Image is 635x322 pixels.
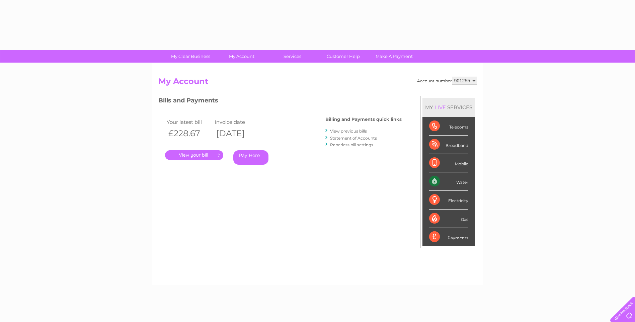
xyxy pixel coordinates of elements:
[417,77,477,85] div: Account number
[429,136,468,154] div: Broadband
[165,127,213,140] th: £228.67
[163,50,218,63] a: My Clear Business
[429,210,468,228] div: Gas
[429,228,468,246] div: Payments
[433,104,447,110] div: LIVE
[429,154,468,172] div: Mobile
[367,50,422,63] a: Make A Payment
[158,77,477,89] h2: My Account
[213,127,261,140] th: [DATE]
[330,129,367,134] a: View previous bills
[158,96,402,107] h3: Bills and Payments
[429,172,468,191] div: Water
[233,150,268,165] a: Pay Here
[330,136,377,141] a: Statement of Accounts
[330,142,373,147] a: Paperless bill settings
[316,50,371,63] a: Customer Help
[165,117,213,127] td: Your latest bill
[214,50,269,63] a: My Account
[429,117,468,136] div: Telecoms
[422,98,475,117] div: MY SERVICES
[265,50,320,63] a: Services
[213,117,261,127] td: Invoice date
[325,117,402,122] h4: Billing and Payments quick links
[165,150,223,160] a: .
[429,191,468,209] div: Electricity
